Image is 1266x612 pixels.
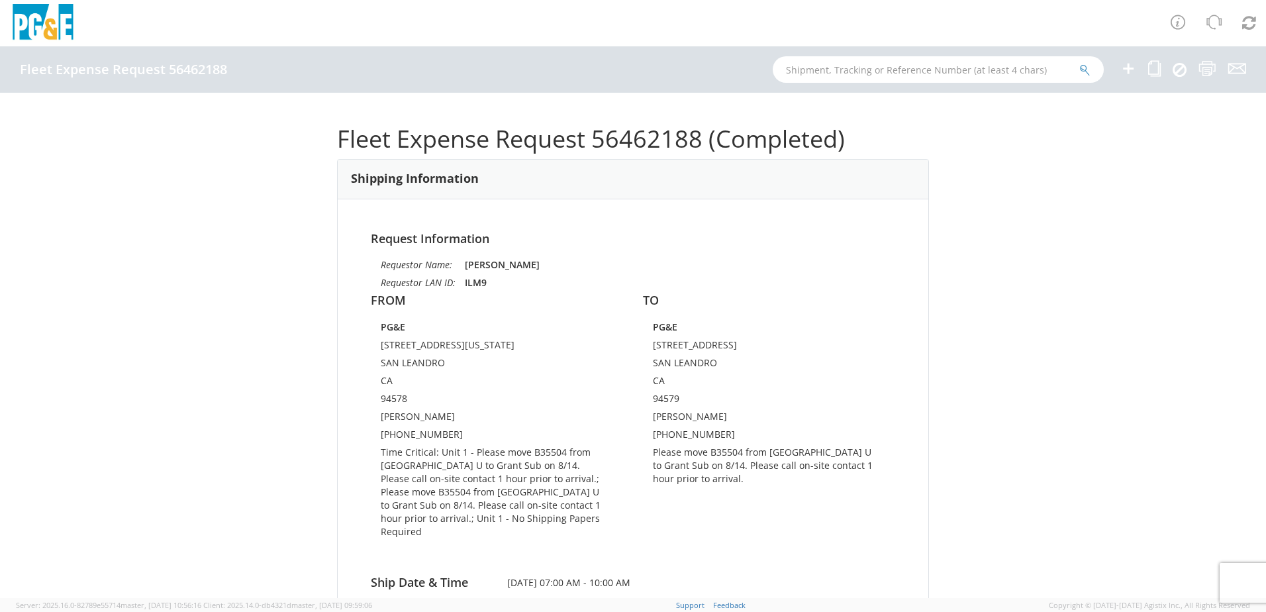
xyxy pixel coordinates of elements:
td: SAN LEANDRO [381,356,613,374]
img: pge-logo-06675f144f4cfa6a6814.png [10,4,76,43]
span: Server: 2025.16.0-82789e55714 [16,600,201,610]
i: Requestor Name: [381,258,452,271]
strong: PG&E [653,321,677,333]
h3: Shipping Information [351,172,479,185]
strong: ILM9 [465,276,487,289]
td: [STREET_ADDRESS] [653,338,885,356]
h4: Ship Date & Time [361,576,497,589]
td: CA [653,374,885,392]
span: master, [DATE] 10:56:16 [121,600,201,610]
a: Feedback [713,600,746,610]
h4: Fleet Expense Request 56462188 [20,62,227,77]
strong: [PERSON_NAME] [465,258,540,271]
span: Client: 2025.14.0-db4321d [203,600,372,610]
td: [PHONE_NUMBER] [653,428,885,446]
input: Shipment, Tracking or Reference Number (at least 4 chars) [773,56,1104,83]
td: 94579 [653,392,885,410]
td: [PERSON_NAME] [381,410,613,428]
span: [DATE] 07:00 AM - 10:00 AM [497,576,769,589]
td: CA [381,374,613,392]
i: Requestor LAN ID: [381,276,456,289]
td: Time Critical: Unit 1 - Please move B35504 from [GEOGRAPHIC_DATA] U to Grant Sub on 8/14. Please ... [381,446,613,543]
h4: TO [643,294,895,307]
span: Copyright © [DATE]-[DATE] Agistix Inc., All Rights Reserved [1049,600,1250,611]
h4: Request Information [371,232,895,246]
td: Please move B35504 from [GEOGRAPHIC_DATA] U to Grant Sub on 8/14. Please call on-site contact 1 h... [653,446,885,490]
h4: FROM [371,294,623,307]
td: [STREET_ADDRESS][US_STATE] [381,338,613,356]
td: [PERSON_NAME] [653,410,885,428]
td: SAN LEANDRO [653,356,885,374]
h1: Fleet Expense Request 56462188 (Completed) [337,126,929,152]
strong: PG&E [381,321,405,333]
a: Support [676,600,705,610]
td: [PHONE_NUMBER] [381,428,613,446]
span: master, [DATE] 09:59:06 [291,600,372,610]
td: 94578 [381,392,613,410]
